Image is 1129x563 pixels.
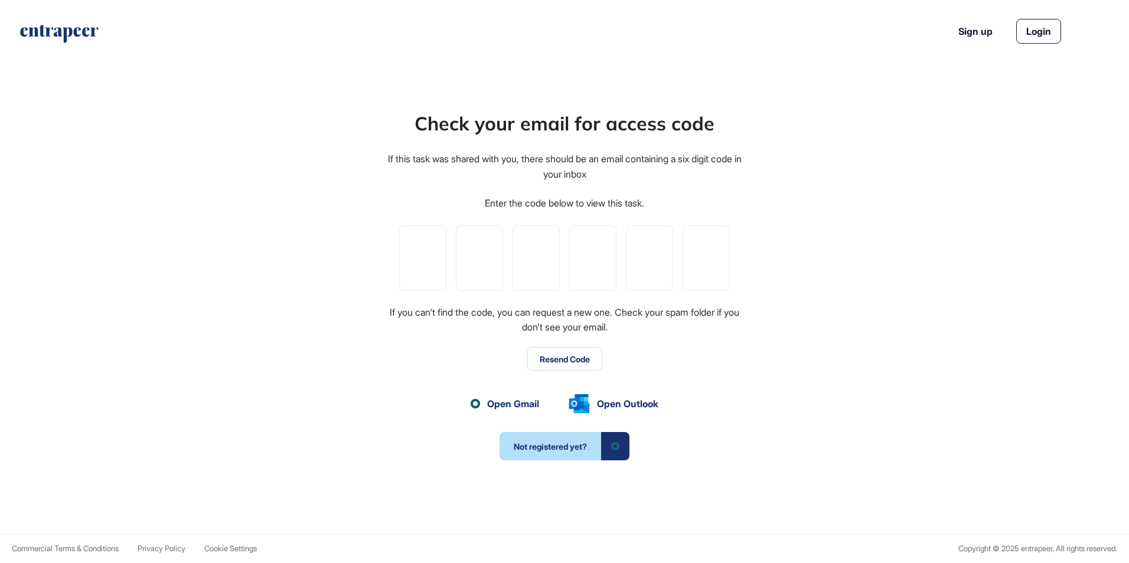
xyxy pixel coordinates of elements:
a: Not registered yet? [500,432,629,460]
div: If you can't find the code, you can request a new one. Check your spam folder if you don't see yo... [386,305,743,335]
div: Enter the code below to view this task. [485,196,644,211]
span: Not registered yet? [500,432,601,460]
span: Open Gmail [487,397,539,411]
div: If this task was shared with you, there should be an email containing a six digit code in your inbox [386,152,743,182]
a: Login [1016,19,1061,44]
a: Privacy Policy [138,544,185,553]
div: Check your email for access code [415,109,714,138]
a: Open Outlook [569,394,658,413]
a: Sign up [958,24,993,38]
a: entrapeer-logo [19,25,100,47]
span: Open Outlook [597,397,658,411]
button: Resend Code [527,347,602,371]
a: Cookie Settings [204,544,257,553]
a: Open Gmail [471,397,539,411]
a: Commercial Terms & Conditions [12,544,119,553]
div: Copyright © 2025 entrapeer, All rights reserved. [958,544,1117,553]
